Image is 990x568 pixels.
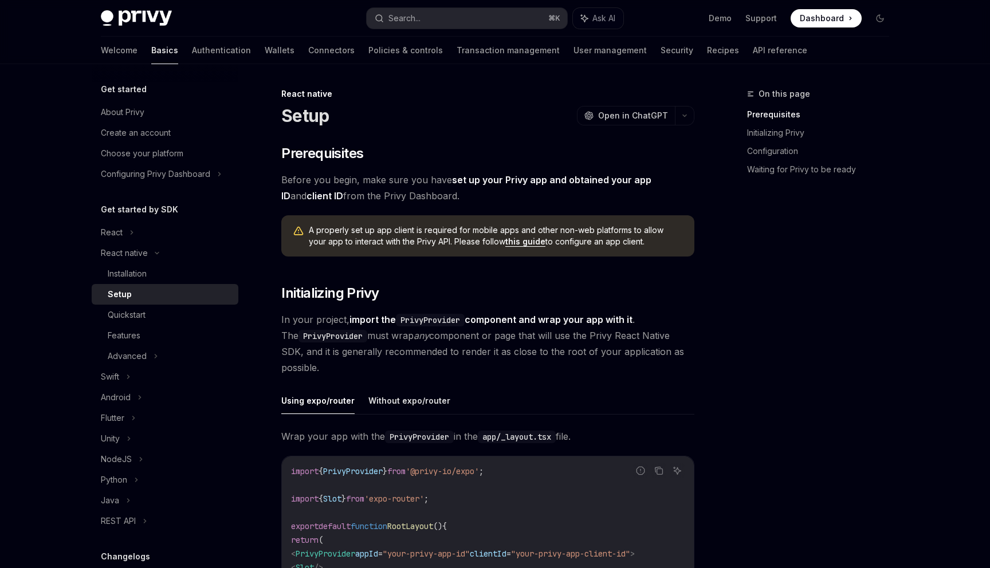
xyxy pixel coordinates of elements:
[598,110,668,121] span: Open in ChatGPT
[470,549,506,559] span: clientId
[308,37,355,64] a: Connectors
[281,428,694,444] span: Wrap your app with the in the file.
[101,550,150,563] h5: Changelogs
[414,330,429,341] em: any
[383,466,387,476] span: }
[592,13,615,24] span: Ask AI
[573,37,647,64] a: User management
[101,82,147,96] h5: Get started
[406,466,479,476] span: '@privy-io/expo'
[478,431,556,443] code: app/_layout.tsx
[101,226,123,239] div: React
[349,314,632,325] strong: import the component and wrap your app with it
[707,37,739,64] a: Recipes
[101,370,119,384] div: Swift
[323,466,383,476] span: PrivyProvider
[291,466,319,476] span: import
[661,37,693,64] a: Security
[309,224,683,247] span: A properly set up app client is required for mobile apps and other non-web platforms to allow you...
[281,144,363,163] span: Prerequisites
[291,494,319,504] span: import
[291,521,319,531] span: export
[296,549,355,559] span: PrivyProvider
[424,494,429,504] span: ;
[355,549,378,559] span: appId
[368,37,443,64] a: Policies & controls
[101,203,178,216] h5: Get started by SDK
[101,411,124,425] div: Flutter
[92,143,238,164] a: Choose your platform
[505,236,545,247] a: this guide
[800,13,844,24] span: Dashboard
[759,87,810,101] span: On this page
[108,349,147,363] div: Advanced
[747,124,898,142] a: Initializing Privy
[548,14,560,23] span: ⌘ K
[92,123,238,143] a: Create an account
[577,106,675,125] button: Open in ChatGPT
[670,463,685,478] button: Ask AI
[281,311,694,376] span: In your project, . The must wrap component or page that will use the Privy React Native SDK, and ...
[281,284,379,302] span: Initializing Privy
[745,13,777,24] a: Support
[479,466,484,476] span: ;
[101,105,144,119] div: About Privy
[101,147,183,160] div: Choose your platform
[319,521,351,531] span: default
[633,463,648,478] button: Report incorrect code
[291,535,319,545] span: return
[281,172,694,204] span: Before you begin, make sure you have and from the Privy Dashboard.
[368,387,450,414] button: Without expo/router
[346,494,364,504] span: from
[506,549,511,559] span: =
[265,37,294,64] a: Wallets
[387,521,433,531] span: RootLayout
[101,37,137,64] a: Welcome
[753,37,807,64] a: API reference
[511,549,630,559] span: "your-privy-app-client-id"
[151,37,178,64] a: Basics
[92,325,238,346] a: Features
[319,494,323,504] span: {
[323,494,341,504] span: Slot
[442,521,447,531] span: {
[871,9,889,27] button: Toggle dark mode
[101,167,210,181] div: Configuring Privy Dashboard
[101,452,132,466] div: NodeJS
[319,466,323,476] span: {
[298,330,367,342] code: PrivyProvider
[651,463,666,478] button: Copy the contents from the code block
[385,431,454,443] code: PrivyProvider
[367,8,567,29] button: Search...⌘K
[573,8,623,29] button: Ask AI
[92,305,238,325] a: Quickstart
[396,314,465,326] code: PrivyProvider
[387,466,406,476] span: from
[293,226,304,237] svg: Warning
[108,308,146,322] div: Quickstart
[92,263,238,284] a: Installation
[307,190,343,202] a: client ID
[101,514,136,528] div: REST API
[351,521,387,531] span: function
[319,535,323,545] span: (
[101,246,148,260] div: React native
[281,387,355,414] button: Using expo/router
[281,88,694,100] div: React native
[281,174,651,202] a: set up your Privy app and obtained your app ID
[108,267,147,281] div: Installation
[383,549,470,559] span: "your-privy-app-id"
[747,105,898,124] a: Prerequisites
[747,142,898,160] a: Configuration
[92,284,238,305] a: Setup
[388,11,421,25] div: Search...
[101,10,172,26] img: dark logo
[108,329,140,342] div: Features
[101,391,131,404] div: Android
[192,37,251,64] a: Authentication
[101,494,119,507] div: Java
[364,494,424,504] span: 'expo-router'
[747,160,898,179] a: Waiting for Privy to be ready
[92,102,238,123] a: About Privy
[709,13,732,24] a: Demo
